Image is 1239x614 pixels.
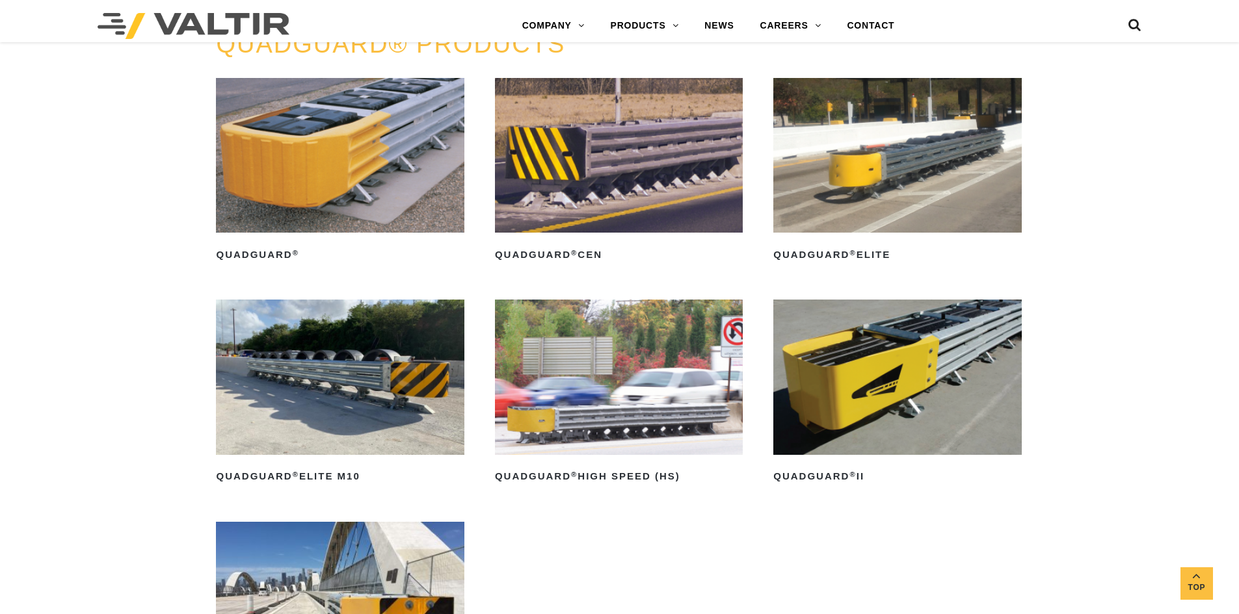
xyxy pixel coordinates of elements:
[571,470,578,478] sup: ®
[598,13,692,39] a: PRODUCTS
[216,78,464,265] a: QuadGuard®
[747,13,834,39] a: CAREERS
[773,244,1021,265] h2: QuadGuard Elite
[293,249,299,257] sup: ®
[495,244,743,265] h2: QuadGuard CEN
[98,13,289,39] img: Valtir
[509,13,598,39] a: COMPANY
[691,13,747,39] a: NEWS
[773,467,1021,487] h2: QuadGuard II
[849,470,856,478] sup: ®
[1180,580,1213,595] span: Top
[216,300,464,487] a: QuadGuard®Elite M10
[495,78,743,265] a: QuadGuard®CEN
[834,13,907,39] a: CONTACT
[773,300,1021,487] a: QuadGuard®II
[1180,567,1213,600] a: Top
[216,244,464,265] h2: QuadGuard
[849,249,856,257] sup: ®
[495,467,743,487] h2: QuadGuard High Speed (HS)
[216,467,464,487] h2: QuadGuard Elite M10
[216,31,565,58] a: QUADGUARD® PRODUCTS
[293,470,299,478] sup: ®
[495,300,743,487] a: QuadGuard®High Speed (HS)
[571,249,578,257] sup: ®
[773,78,1021,265] a: QuadGuard®Elite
